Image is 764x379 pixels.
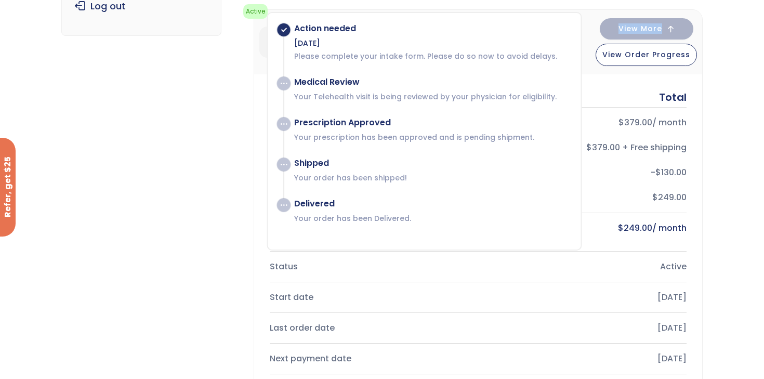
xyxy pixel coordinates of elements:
[486,290,687,305] div: [DATE]
[618,116,652,128] bdi: 379.00
[259,27,291,58] img: Personalized GLP-1 Monthly Plan
[618,222,652,234] bdi: 249.00
[294,173,570,183] p: Your order has been shipped!
[655,166,687,178] span: 130.00
[294,158,570,168] div: Shipped
[659,90,687,104] div: Total
[486,221,687,236] div: / month
[600,18,693,40] button: View More
[486,190,687,205] div: $249.00
[294,23,570,34] div: Action needed
[618,222,624,234] span: $
[270,351,470,366] div: Next payment date
[618,25,662,32] span: View More
[294,117,570,128] div: Prescription Approved
[294,92,570,102] p: Your Telehealth visit is being reviewed by your physician for eligibility.
[602,49,690,60] span: View Order Progress
[486,351,687,366] div: [DATE]
[270,321,470,335] div: Last order date
[294,213,570,224] p: Your order has been Delivered.
[596,44,697,66] button: View Order Progress
[270,290,470,305] div: Start date
[655,166,661,178] span: $
[294,132,570,142] p: Your prescription has been approved and is pending shipment.
[270,259,470,274] div: Status
[294,77,570,87] div: Medical Review
[486,115,687,130] div: / month
[486,165,687,180] div: -
[294,38,570,48] div: [DATE]
[294,51,570,61] p: Please complete your intake form. Please do so now to avoid delays.
[294,199,570,209] div: Delivered
[618,116,624,128] span: $
[486,259,687,274] div: Active
[486,321,687,335] div: [DATE]
[486,140,687,155] div: $379.00 + Free shipping
[243,4,268,19] span: Active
